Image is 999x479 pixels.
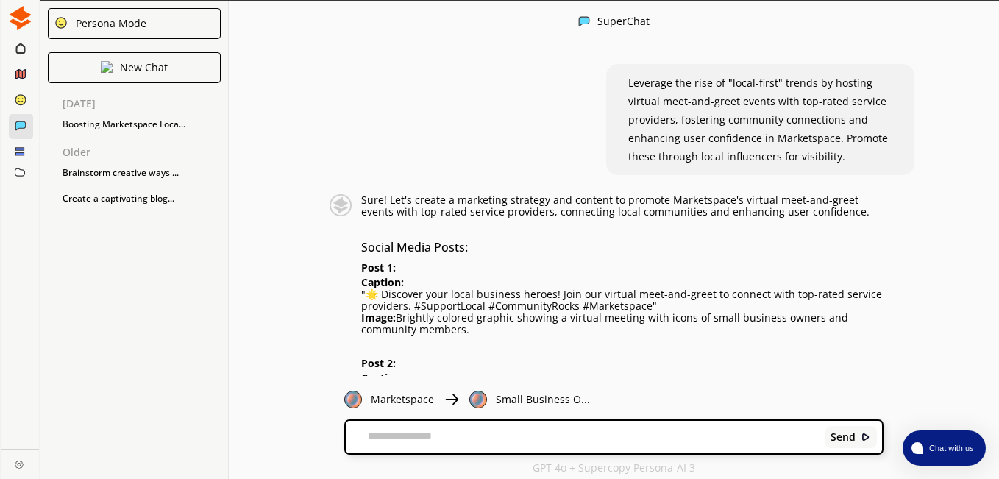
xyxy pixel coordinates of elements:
div: Persona Mode [71,18,146,29]
strong: Image: [361,311,396,324]
img: Close [328,194,353,216]
img: Close [469,391,487,408]
div: SuperChat [597,15,650,29]
strong: Caption: [361,275,404,289]
div: Boosting Marketspace Loca... [55,113,228,135]
div: Create a captivating blog... [55,188,228,210]
img: Close [443,391,461,408]
p: Older [63,146,228,158]
h3: Social Media Posts: [361,236,884,258]
div: Brainstorm creative ways ... [55,162,228,184]
p: GPT 4o + Supercopy Persona-AI 3 [533,462,695,474]
p: Brightly colored graphic showing a virtual meeting with icons of small business owners and commun... [361,312,884,336]
strong: Caption: [361,371,404,385]
button: atlas-launcher [903,430,986,466]
p: Sure! Let's create a marketing strategy and content to promote Marketspace's virtual meet-and-gre... [361,194,884,218]
img: Close [54,16,68,29]
img: Close [861,432,871,442]
p: New Chat [120,62,168,74]
span: Chat with us [923,442,977,454]
img: Close [578,15,590,27]
p: [DATE] [63,98,228,110]
p: "🌟 Discover your local business heroes! Join our virtual meet-and-greet to connect with top-rated... [361,288,884,312]
h4: Post 1: [361,258,884,277]
img: Close [15,460,24,469]
span: Leverage the rise of "local-first" trends by hosting virtual meet-and-greet events with top-rated... [628,76,888,163]
a: Close [1,450,39,475]
p: Small Business O... [496,394,590,405]
img: Close [101,61,113,73]
img: Close [344,391,362,408]
h4: Post 2: [361,354,884,372]
b: Send [831,431,856,443]
img: Close [8,6,32,30]
p: Marketspace [371,394,434,405]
